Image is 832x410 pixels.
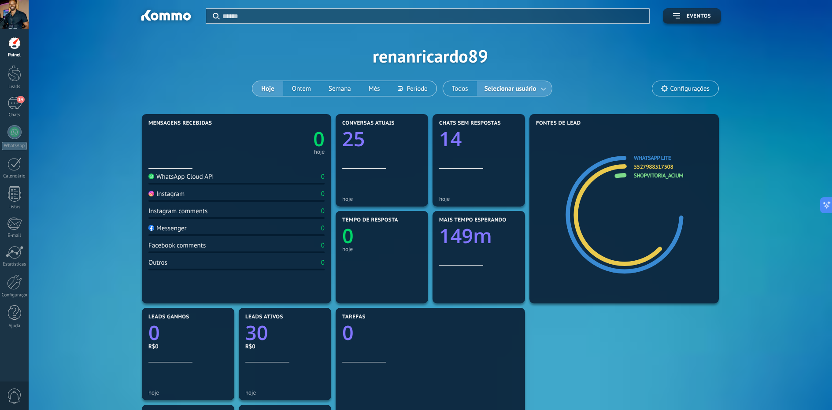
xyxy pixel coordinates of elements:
div: Outros [148,259,167,267]
div: WhatsApp [2,142,27,150]
button: Ontem [283,81,320,96]
div: Chats [2,112,27,118]
a: 0 [237,126,325,152]
a: 5527988317508 [634,163,673,170]
a: 0 [148,319,228,346]
div: Messenger [148,224,187,233]
button: Eventos [663,8,721,24]
div: Calendário [2,174,27,179]
span: Selecionar usuário [483,83,538,95]
div: E-mail [2,233,27,239]
text: 0 [342,222,354,249]
img: WhatsApp Cloud API [148,174,154,179]
span: Conversas atuais [342,120,395,126]
div: R$0 [245,343,325,350]
text: 14 [439,126,462,152]
span: Fontes de lead [536,120,581,126]
div: hoje [314,150,325,154]
text: 149m [439,222,492,249]
a: 0 [342,319,518,346]
text: 0 [313,126,325,152]
span: Leads ganhos [148,314,189,320]
button: Selecionar usuário [477,81,552,96]
div: hoje [245,389,325,396]
div: Estatísticas [2,262,27,267]
div: 0 [321,173,325,181]
text: 25 [342,126,365,152]
div: hoje [148,389,228,396]
img: Messenger [148,225,154,231]
div: Leads [2,84,27,90]
div: Configurações [2,292,27,298]
img: Instagram [148,191,154,196]
button: Todos [443,81,477,96]
div: hoje [439,196,518,202]
div: 0 [321,190,325,198]
div: 0 [321,224,325,233]
div: Listas [2,204,27,210]
span: Tarefas [342,314,366,320]
div: Instagram [148,190,185,198]
div: Instagram comments [148,207,207,215]
a: 149m [439,222,518,249]
div: Painel [2,52,27,58]
text: 0 [148,319,160,346]
a: shopvitoria_acium [634,172,683,179]
span: Tempo de resposta [342,217,398,223]
div: R$0 [148,343,228,350]
text: 30 [245,319,268,346]
span: Mensagens recebidas [148,120,212,126]
a: 30 [245,319,325,346]
div: WhatsApp Cloud API [148,173,214,181]
button: Hoje [252,81,283,96]
div: hoje [342,196,422,202]
div: 0 [321,241,325,250]
div: Facebook comments [148,241,206,250]
span: Eventos [687,13,711,19]
button: Período [389,81,436,96]
div: 0 [321,259,325,267]
div: 0 [321,207,325,215]
button: Mês [360,81,389,96]
a: WhatsApp Lite [634,154,671,162]
button: Semana [320,81,360,96]
text: 0 [342,319,354,346]
div: Ajuda [2,323,27,329]
div: hoje [342,246,422,252]
span: 14 [17,96,24,103]
span: Leads ativos [245,314,283,320]
span: Configurações [670,85,710,92]
span: Chats sem respostas [439,120,501,126]
span: Mais tempo esperando [439,217,507,223]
